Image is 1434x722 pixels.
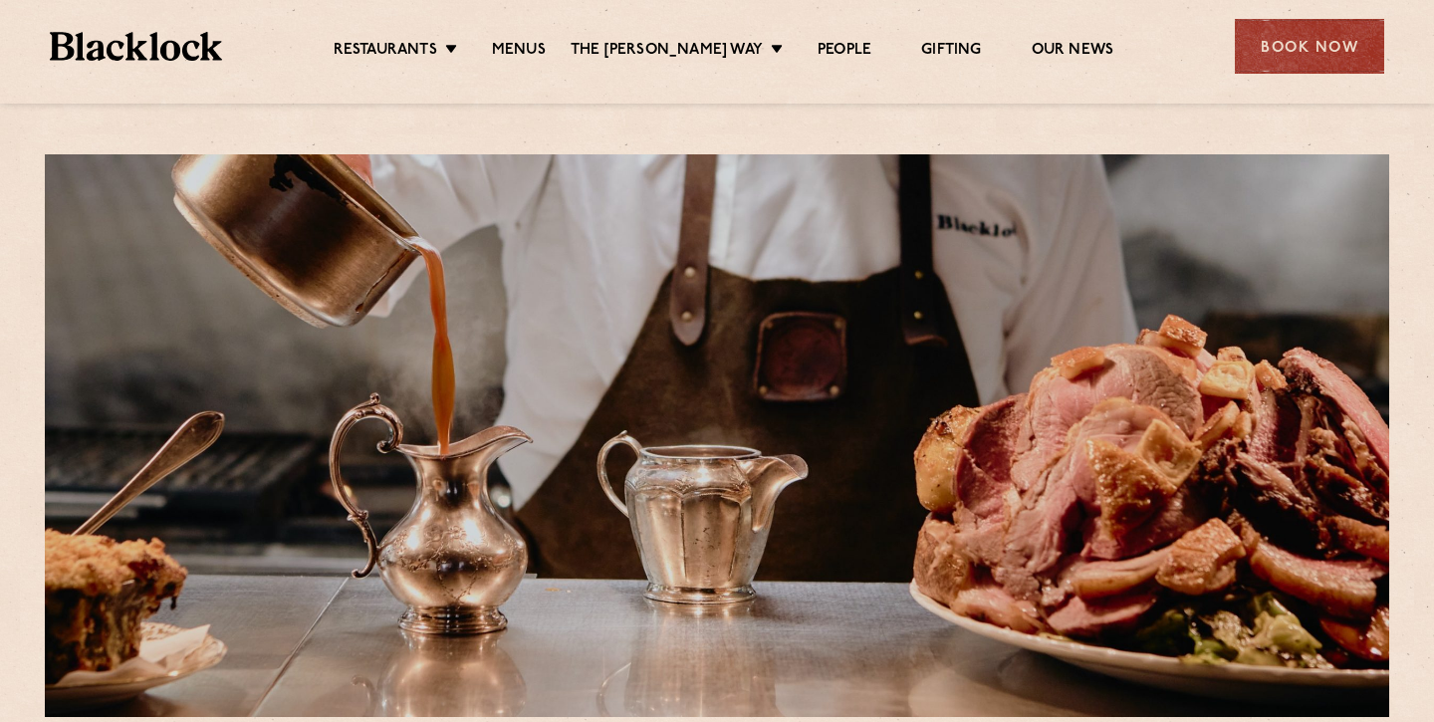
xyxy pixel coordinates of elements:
a: Our News [1032,41,1114,63]
div: Book Now [1235,19,1384,74]
img: BL_Textured_Logo-footer-cropped.svg [50,32,222,61]
a: People [818,41,871,63]
a: Menus [492,41,546,63]
a: Restaurants [334,41,437,63]
a: The [PERSON_NAME] Way [571,41,763,63]
a: Gifting [921,41,981,63]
